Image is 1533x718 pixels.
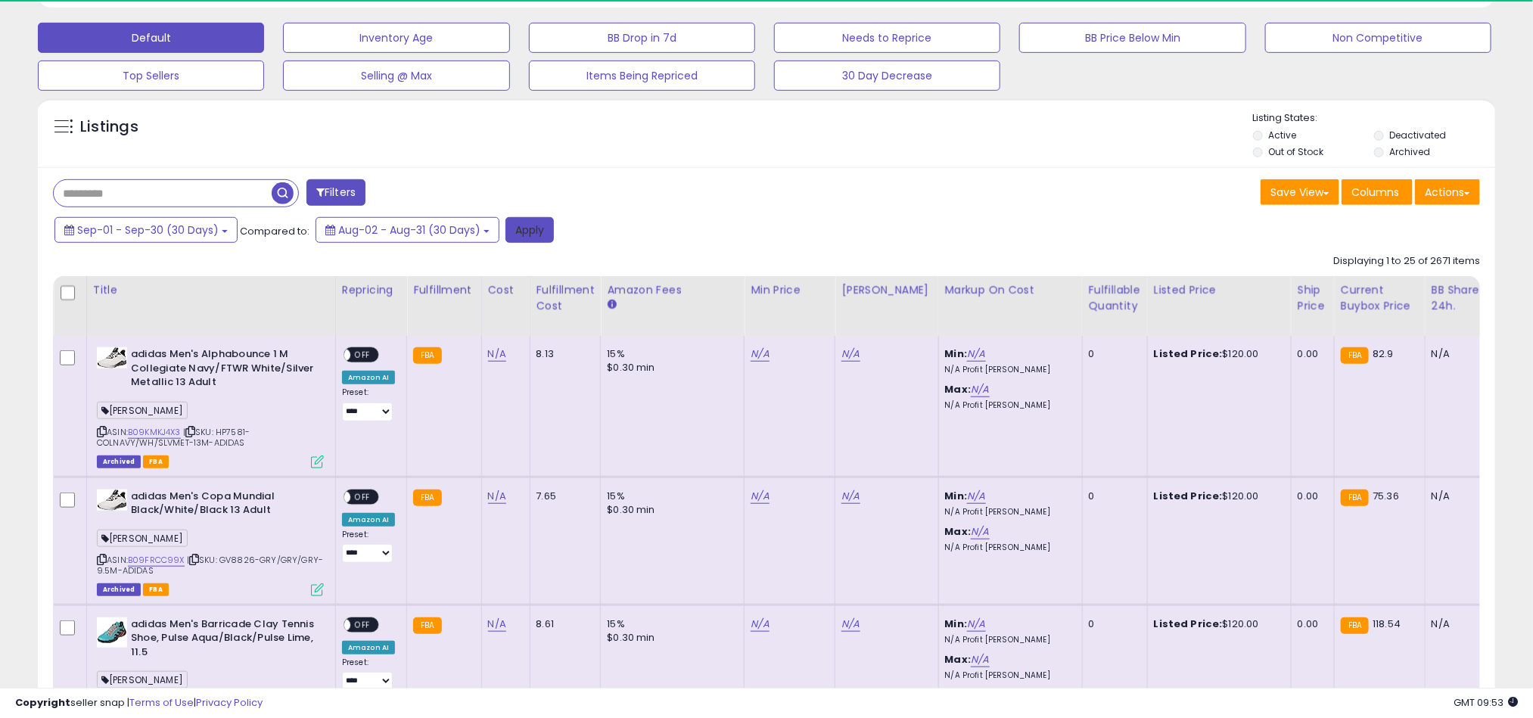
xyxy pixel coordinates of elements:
span: 82.9 [1373,347,1394,361]
a: N/A [967,347,985,362]
div: 15% [607,490,732,503]
button: Default [38,23,264,53]
strong: Copyright [15,695,70,710]
a: N/A [488,347,506,362]
button: Aug-02 - Aug-31 (30 Days) [316,217,499,243]
a: Terms of Use [129,695,194,710]
small: FBA [413,617,441,634]
label: Deactivated [1389,129,1446,141]
span: Listings that have been deleted from Seller Central [97,455,141,468]
div: 0 [1089,617,1136,631]
div: 7.65 [536,490,589,503]
div: $120.00 [1154,490,1280,503]
div: 0 [1089,490,1136,503]
span: | SKU: GV8826-GRY/GRY/GRY-9.5M-ADIDAS [97,554,323,577]
div: Ship Price [1298,282,1328,314]
div: $0.30 min [607,361,732,375]
b: Min: [945,347,968,361]
div: Preset: [342,387,395,421]
div: Amazon Fees [607,282,738,298]
small: FBA [1341,617,1369,634]
div: N/A [1432,617,1482,631]
img: 416hmpZxXwL._SL40_.jpg [97,617,127,648]
b: Listed Price: [1154,617,1223,631]
div: Amazon AI [342,641,395,654]
button: Columns [1342,179,1413,205]
span: 118.54 [1373,617,1401,631]
span: 2025-10-10 09:53 GMT [1454,695,1518,710]
label: Active [1269,129,1297,141]
div: 0.00 [1298,347,1323,361]
a: N/A [971,652,989,667]
a: N/A [971,382,989,397]
button: Non Competitive [1265,23,1491,53]
small: FBA [413,490,441,506]
div: Markup on Cost [945,282,1076,298]
a: N/A [967,617,985,632]
b: Max: [945,382,972,396]
button: BB Price Below Min [1019,23,1245,53]
span: 75.36 [1373,489,1399,503]
b: Max: [945,652,972,667]
div: Preset: [342,530,395,563]
span: FBA [143,583,169,596]
b: Min: [945,489,968,503]
b: Listed Price: [1154,347,1223,361]
div: 0.00 [1298,490,1323,503]
div: Min Price [751,282,829,298]
th: The percentage added to the cost of goods (COGS) that forms the calculator for Min & Max prices. [938,276,1082,336]
button: BB Drop in 7d [529,23,755,53]
div: Preset: [342,657,395,691]
b: Max: [945,524,972,539]
div: $120.00 [1154,617,1280,631]
a: N/A [751,617,769,632]
span: | SKU: HP7581-COLNAVY/WH/SLVMET-13M-ADIDAS [97,426,250,449]
img: 41jRAZJD-JL._SL40_.jpg [97,490,127,511]
div: 8.61 [536,617,589,631]
div: Displaying 1 to 25 of 2671 items [1333,254,1480,269]
a: N/A [841,489,860,504]
div: $0.30 min [607,503,732,517]
a: N/A [751,347,769,362]
small: FBA [1341,490,1369,506]
div: Amazon AI [342,371,395,384]
span: Aug-02 - Aug-31 (30 Days) [338,222,480,238]
span: Listings that have been deleted from Seller Central [97,583,141,596]
p: N/A Profit [PERSON_NAME] [945,670,1071,681]
div: Title [93,282,329,298]
button: Needs to Reprice [774,23,1000,53]
button: Sep-01 - Sep-30 (30 Days) [54,217,238,243]
button: Selling @ Max [283,61,509,91]
a: Privacy Policy [196,695,263,710]
b: Listed Price: [1154,489,1223,503]
div: Amazon AI [342,513,395,527]
div: Listed Price [1154,282,1285,298]
a: B09FRCC99X [128,554,185,567]
div: Fulfillment Cost [536,282,595,314]
button: Actions [1415,179,1480,205]
small: FBA [413,347,441,364]
b: adidas Men's Copa Mundial Black/White/Black 13 Adult [131,490,315,521]
a: N/A [841,347,860,362]
div: 0.00 [1298,617,1323,631]
p: N/A Profit [PERSON_NAME] [945,542,1071,553]
div: 8.13 [536,347,589,361]
div: [PERSON_NAME] [841,282,931,298]
div: Repricing [342,282,400,298]
a: N/A [488,617,506,632]
a: N/A [971,524,989,539]
a: B09KMKJ4X3 [128,426,181,439]
div: $120.00 [1154,347,1280,361]
button: Items Being Repriced [529,61,755,91]
div: N/A [1432,490,1482,503]
button: Inventory Age [283,23,509,53]
span: Columns [1351,185,1399,200]
span: OFF [350,490,375,503]
a: N/A [488,489,506,504]
div: 15% [607,617,732,631]
p: N/A Profit [PERSON_NAME] [945,400,1071,411]
h5: Listings [80,117,138,138]
div: ASIN: [97,490,324,595]
span: Sep-01 - Sep-30 (30 Days) [77,222,219,238]
button: Save View [1261,179,1339,205]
